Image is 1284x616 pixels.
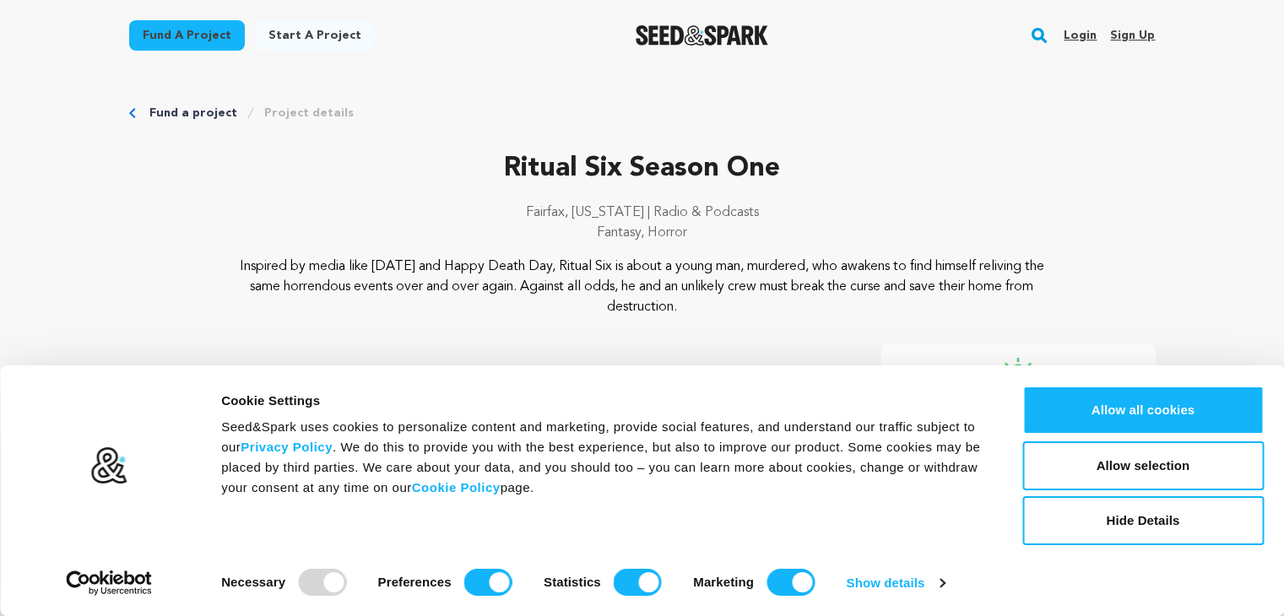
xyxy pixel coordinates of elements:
strong: Marketing [693,575,754,589]
a: Fund a project [149,105,237,122]
p: Ritual Six Season One [129,149,1156,189]
div: Breadcrumb [129,105,1156,122]
button: Allow all cookies [1022,386,1264,435]
p: Fairfax, [US_STATE] | Radio & Podcasts [129,203,1156,223]
a: Seed&Spark Homepage [636,25,768,46]
a: Privacy Policy [241,440,333,454]
a: Show details [847,570,945,596]
a: Project details [264,105,354,122]
img: Seed&Spark Logo Dark Mode [636,25,768,46]
a: Login [1064,22,1097,49]
a: Usercentrics Cookiebot - opens in a new window [35,570,183,596]
a: Fund a project [129,20,245,51]
img: logo [90,446,128,485]
strong: Preferences [378,575,452,589]
legend: Consent Selection [220,562,221,563]
button: Allow selection [1022,441,1264,490]
p: Fantasy, Horror [129,223,1156,243]
a: Sign up [1110,22,1155,49]
p: Inspired by media like [DATE] and Happy Death Day, Ritual Six is about a young man, murdered, who... [231,257,1053,317]
div: Seed&Spark uses cookies to personalize content and marketing, provide social features, and unders... [221,417,984,498]
strong: Statistics [544,575,601,589]
a: Start a project [255,20,375,51]
button: Hide Details [1022,496,1264,545]
strong: Necessary [221,575,285,589]
a: Cookie Policy [412,480,501,494]
div: Cookie Settings [221,391,984,411]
